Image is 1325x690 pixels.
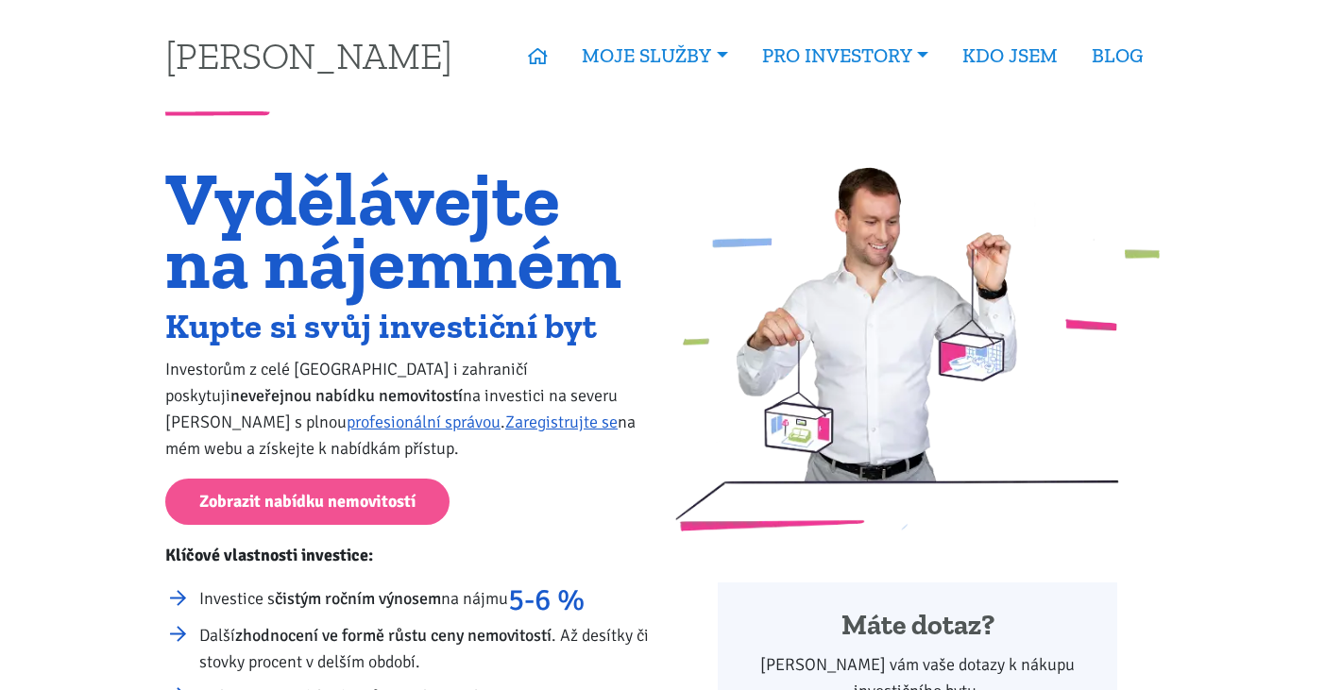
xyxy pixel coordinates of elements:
[165,311,650,342] h2: Kupte si svůj investiční byt
[743,608,1092,644] h4: Máte dotaz?
[347,412,501,432] a: profesionální správou
[165,37,452,74] a: [PERSON_NAME]
[565,34,744,77] a: MOJE SLUŽBY
[235,625,552,646] strong: zhodnocení ve formě růstu ceny nemovitostí
[199,585,650,614] li: Investice s na nájmu
[165,479,450,525] a: Zobrazit nabídku nemovitostí
[275,588,441,609] strong: čistým ročním výnosem
[745,34,945,77] a: PRO INVESTORY
[505,412,618,432] a: Zaregistrujte se
[165,356,650,462] p: Investorům z celé [GEOGRAPHIC_DATA] i zahraničí poskytuji na investici na severu [PERSON_NAME] s ...
[1075,34,1160,77] a: BLOG
[199,622,650,675] li: Další . Až desítky či stovky procent v delším období.
[508,581,585,618] strong: 5-6 %
[230,385,463,406] strong: neveřejnou nabídku nemovitostí
[165,542,650,568] p: Klíčové vlastnosti investice:
[945,34,1075,77] a: KDO JSEM
[165,167,650,294] h1: Vydělávejte na nájemném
